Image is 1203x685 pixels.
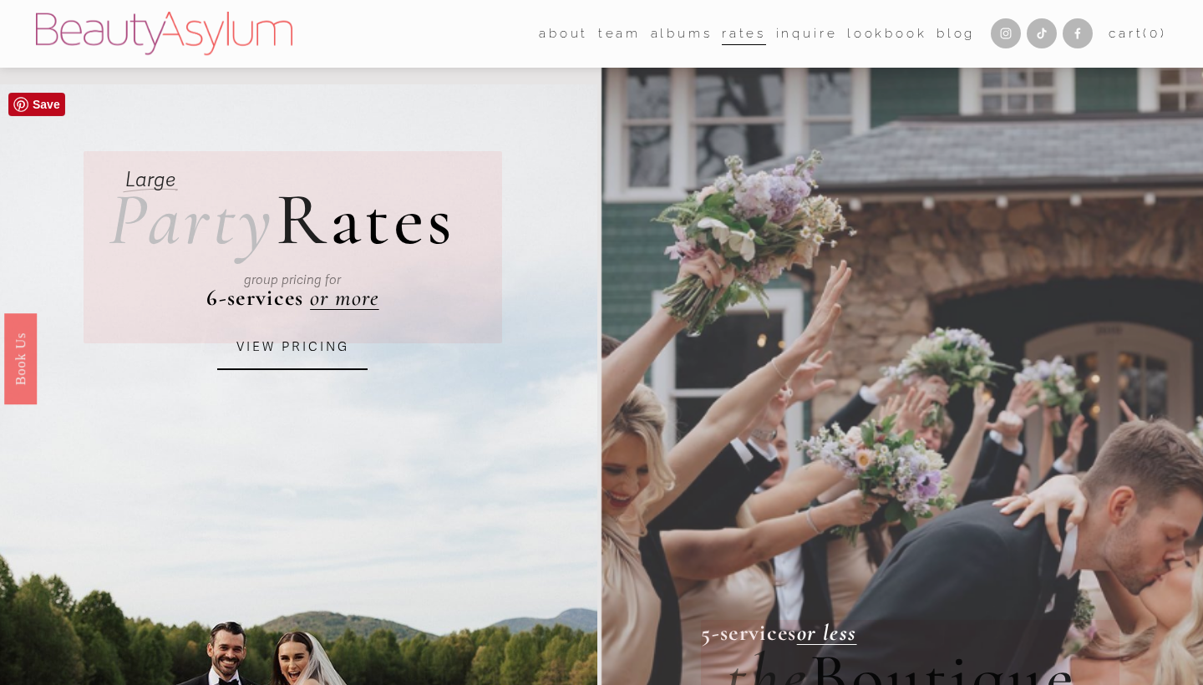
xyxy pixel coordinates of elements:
a: Book Us [4,313,37,404]
img: Beauty Asylum | Bridal Hair &amp; Makeup Charlotte &amp; Atlanta [36,12,292,55]
span: about [539,23,588,45]
a: or less [797,619,857,647]
a: Blog [937,21,975,47]
em: Party [109,175,276,264]
a: 0 items in cart [1109,23,1167,45]
a: TikTok [1027,18,1057,48]
h2: ates [109,183,455,257]
em: group pricing for [244,272,341,287]
a: albums [651,21,713,47]
a: folder dropdown [539,21,588,47]
a: VIEW PRICING [217,325,368,370]
a: Facebook [1063,18,1093,48]
a: Lookbook [847,21,927,47]
a: Instagram [991,18,1021,48]
a: Rates [722,21,766,47]
a: folder dropdown [598,21,641,47]
span: team [598,23,641,45]
span: ( ) [1143,26,1166,41]
em: Large [125,168,175,192]
strong: 5-services [701,619,797,647]
a: Inquire [776,21,838,47]
span: 0 [1150,26,1160,41]
span: R [276,175,329,264]
a: Pin it! [8,93,65,116]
